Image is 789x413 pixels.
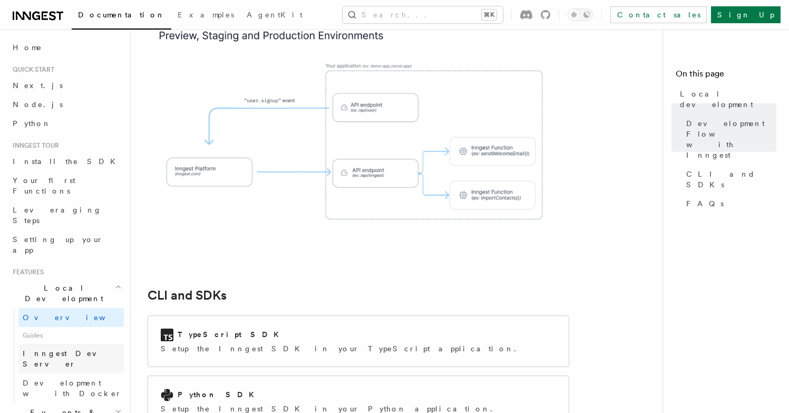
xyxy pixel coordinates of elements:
a: Setting up your app [8,230,124,260]
span: Local Development [8,283,115,304]
a: AgentKit [240,3,309,28]
span: Overview [23,313,131,322]
kbd: ⌘K [482,9,496,20]
a: Contact sales [610,6,707,23]
span: AgentKit [247,11,303,19]
p: Setup the Inngest SDK in your TypeScript application. [161,343,522,354]
h2: TypeScript SDK [178,329,285,340]
a: TypeScript SDKSetup the Inngest SDK in your TypeScript application. [148,315,569,367]
span: Leveraging Steps [13,206,102,225]
img: When deployed, your application communicates with the Inngest Platform. [148,20,569,239]
a: FAQs [682,194,776,213]
h2: Python SDK [178,389,260,400]
a: Install the SDK [8,152,124,171]
button: Toggle dark mode [568,8,593,21]
a: Sign Up [711,6,781,23]
span: Inngest Dev Server [23,349,113,368]
span: Setting up your app [13,235,103,254]
span: Documentation [78,11,165,19]
a: Inngest Dev Server [18,344,124,373]
span: Development with Docker [23,379,122,398]
a: Documentation [72,3,171,30]
span: Guides [18,327,124,344]
a: CLI and SDKs [148,288,227,303]
span: Next.js [13,81,63,90]
a: Development with Docker [18,373,124,403]
span: FAQs [686,198,724,209]
span: Development Flow with Inngest [686,118,776,160]
a: Node.js [8,95,124,114]
span: Install the SDK [13,157,122,166]
span: CLI and SDKs [686,169,776,190]
div: Local Development [8,308,124,403]
span: Your first Functions [13,176,75,195]
a: Home [8,38,124,57]
a: Your first Functions [8,171,124,200]
a: Leveraging Steps [8,200,124,230]
a: Next.js [8,76,124,95]
button: Local Development [8,278,124,308]
a: Development Flow with Inngest [682,114,776,165]
span: Features [8,268,44,276]
a: Python [8,114,124,133]
span: Python [13,119,51,128]
span: Examples [178,11,234,19]
h4: On this page [676,68,776,84]
a: Overview [18,308,124,327]
span: Quick start [8,65,54,74]
a: Local development [676,84,776,114]
span: Home [13,42,42,53]
span: Node.js [13,100,63,109]
button: Search...⌘K [343,6,503,23]
span: Inngest tour [8,141,59,150]
span: Local development [680,89,776,110]
a: Examples [171,3,240,28]
a: CLI and SDKs [682,165,776,194]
